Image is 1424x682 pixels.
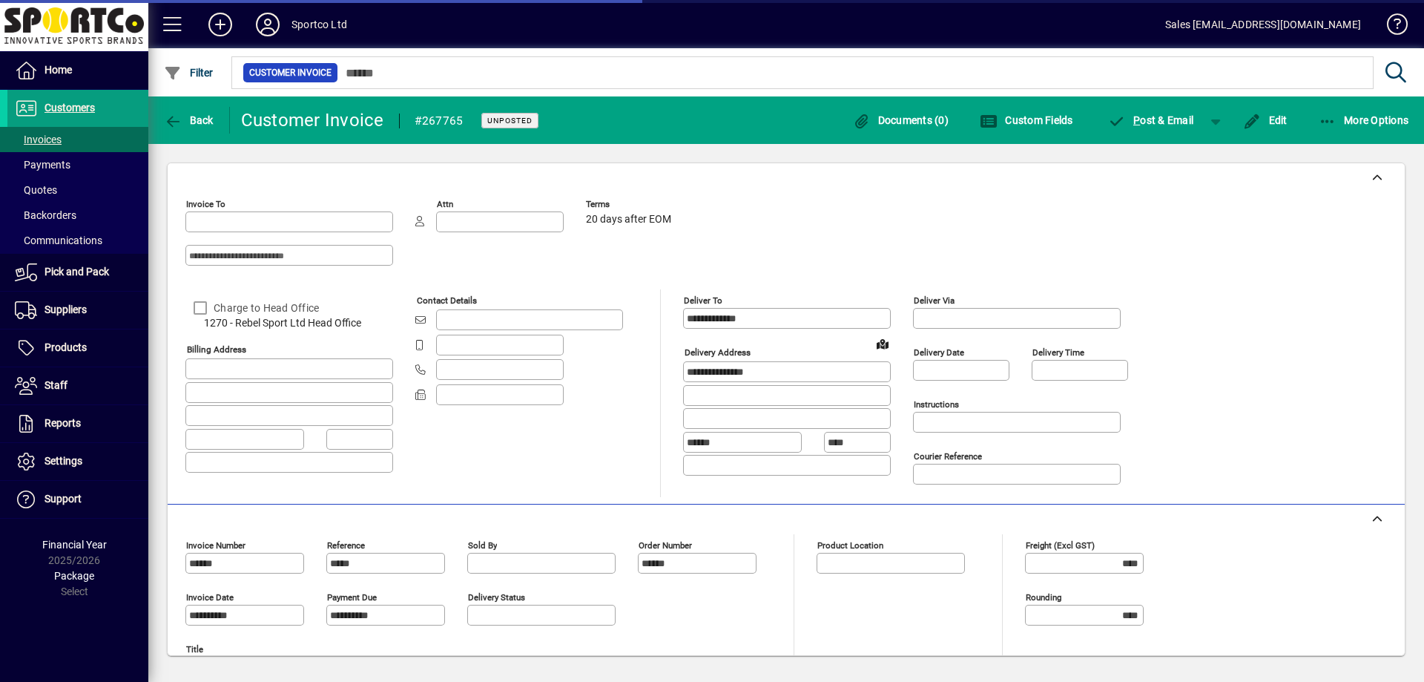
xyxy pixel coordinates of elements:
[1032,347,1084,358] mat-label: Delivery time
[7,228,148,253] a: Communications
[42,539,107,551] span: Financial Year
[160,59,217,86] button: Filter
[586,214,671,226] span: 20 days after EOM
[1101,107,1201,134] button: Post & Email
[44,102,95,114] span: Customers
[15,159,70,171] span: Payments
[15,209,76,221] span: Backorders
[44,455,82,467] span: Settings
[7,443,148,480] a: Settings
[1026,592,1061,603] mat-label: Rounding
[44,493,82,505] span: Support
[7,292,148,329] a: Suppliers
[1133,114,1140,126] span: P
[914,399,959,410] mat-label: Instructions
[185,315,393,331] span: 1270 - Rebel Sport Ltd Head Office
[914,451,982,462] mat-label: Courier Reference
[44,64,72,76] span: Home
[44,379,67,391] span: Staff
[1376,3,1405,51] a: Knowledge Base
[7,52,148,89] a: Home
[249,65,332,80] span: Customer Invoice
[852,114,949,126] span: Documents (0)
[7,177,148,203] a: Quotes
[291,13,347,36] div: Sportco Ltd
[7,329,148,367] a: Products
[44,341,87,353] span: Products
[1026,540,1095,551] mat-label: Freight (excl GST)
[164,67,214,79] span: Filter
[468,540,497,551] mat-label: Sold by
[44,417,81,429] span: Reports
[241,108,384,132] div: Customer Invoice
[186,199,225,209] mat-label: Invoice To
[7,127,148,152] a: Invoices
[437,199,453,209] mat-label: Attn
[186,644,203,655] mat-label: Title
[7,254,148,291] a: Pick and Pack
[586,200,675,209] span: Terms
[976,107,1077,134] button: Custom Fields
[468,592,525,603] mat-label: Delivery status
[327,592,377,603] mat-label: Payment due
[1315,107,1413,134] button: More Options
[1165,13,1361,36] div: Sales [EMAIL_ADDRESS][DOMAIN_NAME]
[327,540,365,551] mat-label: Reference
[160,107,217,134] button: Back
[1319,114,1409,126] span: More Options
[186,592,234,603] mat-label: Invoice date
[7,203,148,228] a: Backorders
[54,570,94,582] span: Package
[15,134,62,145] span: Invoices
[871,332,894,355] a: View on map
[7,405,148,442] a: Reports
[639,540,692,551] mat-label: Order number
[15,184,57,196] span: Quotes
[44,304,87,315] span: Suppliers
[980,114,1073,126] span: Custom Fields
[7,367,148,404] a: Staff
[415,109,464,133] div: #267765
[44,266,109,278] span: Pick and Pack
[1239,107,1291,134] button: Edit
[7,481,148,518] a: Support
[148,107,230,134] app-page-header-button: Back
[1108,114,1194,126] span: ost & Email
[15,235,102,246] span: Communications
[7,152,148,177] a: Payments
[197,11,244,38] button: Add
[684,295,722,306] mat-label: Deliver To
[164,114,214,126] span: Back
[914,295,955,306] mat-label: Deliver via
[244,11,291,38] button: Profile
[817,540,883,551] mat-label: Product location
[186,540,245,551] mat-label: Invoice number
[914,347,964,358] mat-label: Delivery date
[1243,114,1288,126] span: Edit
[487,116,533,125] span: Unposted
[848,107,952,134] button: Documents (0)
